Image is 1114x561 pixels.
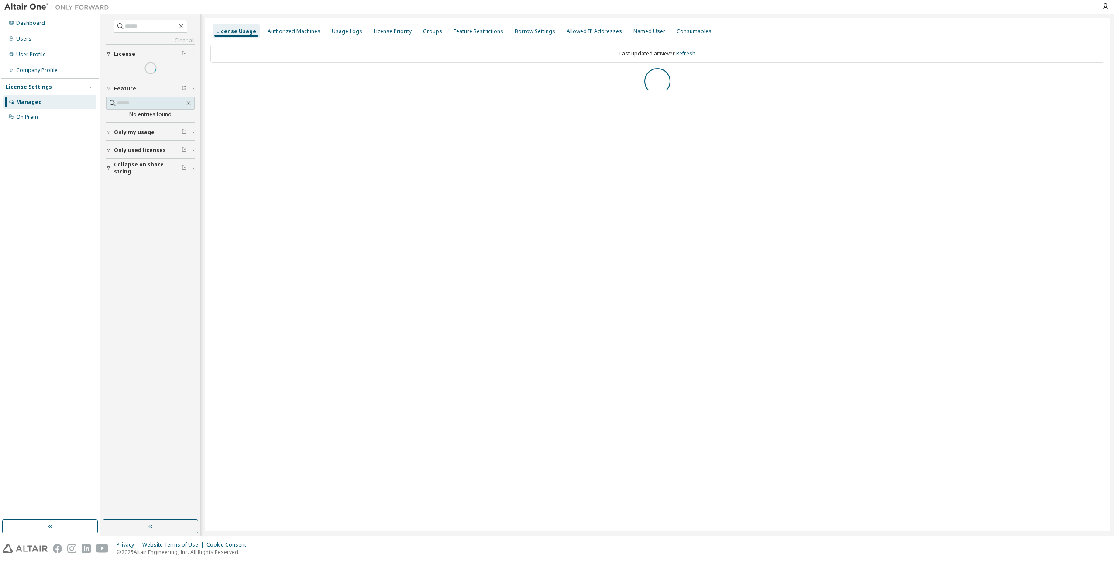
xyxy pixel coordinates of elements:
[16,99,42,106] div: Managed
[182,165,187,172] span: Clear filter
[633,28,665,35] div: Named User
[268,28,320,35] div: Authorized Machines
[3,544,48,553] img: altair_logo.svg
[206,541,251,548] div: Cookie Consent
[182,51,187,58] span: Clear filter
[117,548,251,556] p: © 2025 Altair Engineering, Inc. All Rights Reserved.
[515,28,555,35] div: Borrow Settings
[114,51,135,58] span: License
[16,67,58,74] div: Company Profile
[106,123,195,142] button: Only my usage
[6,83,52,90] div: License Settings
[114,129,155,136] span: Only my usage
[676,50,695,57] a: Refresh
[67,544,76,553] img: instagram.svg
[106,45,195,64] button: License
[114,161,182,175] span: Collapse on share string
[106,111,195,118] div: No entries found
[82,544,91,553] img: linkedin.svg
[117,541,142,548] div: Privacy
[182,129,187,136] span: Clear filter
[16,20,45,27] div: Dashboard
[16,35,31,42] div: Users
[182,85,187,92] span: Clear filter
[567,28,622,35] div: Allowed IP Addresses
[106,159,195,178] button: Collapse on share string
[142,541,206,548] div: Website Terms of Use
[106,37,195,44] a: Clear all
[210,45,1104,63] div: Last updated at: Never
[16,114,38,121] div: On Prem
[454,28,503,35] div: Feature Restrictions
[216,28,256,35] div: License Usage
[106,141,195,160] button: Only used licenses
[16,51,46,58] div: User Profile
[53,544,62,553] img: facebook.svg
[677,28,712,35] div: Consumables
[4,3,113,11] img: Altair One
[332,28,362,35] div: Usage Logs
[96,544,109,553] img: youtube.svg
[182,147,187,154] span: Clear filter
[374,28,412,35] div: License Priority
[106,79,195,98] button: Feature
[423,28,442,35] div: Groups
[114,85,136,92] span: Feature
[114,147,166,154] span: Only used licenses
